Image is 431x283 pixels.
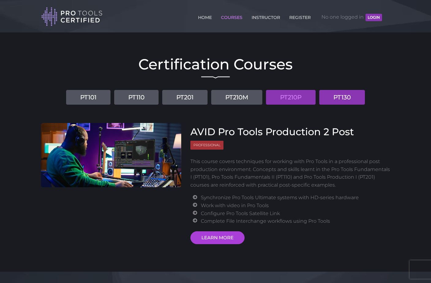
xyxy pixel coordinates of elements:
li: Synchronize Pro Tools Ultimate systems with HD-series hardware [201,194,390,202]
span: Professional [190,141,223,150]
img: AVID Pro Tools Production 2 Post Course [41,123,181,187]
a: PT210P [266,90,316,105]
span: No one logged in [321,8,382,26]
a: COURSES [219,11,244,21]
a: PT210M [211,90,262,105]
img: decorative line [201,76,230,79]
li: Work with video in Pro Tools [201,202,390,210]
li: Configure Pro Tools Satellite Link [201,210,390,218]
h2: Certification Courses [41,57,390,72]
a: PT201 [162,90,208,105]
a: INSTRUCTOR [250,11,282,21]
button: LOGIN [365,14,382,21]
li: Complete File Interchange workflows using Pro Tools [201,217,390,225]
a: PT110 [114,90,159,105]
a: PT130 [319,90,365,105]
p: This course covers techniques for working with Pro Tools in a professional post production enviro... [190,158,390,189]
a: REGISTER [288,11,312,21]
a: PT101 [66,90,111,105]
h3: AVID Pro Tools Production 2 Post [190,126,390,138]
img: Pro Tools Certified Logo [41,7,103,27]
a: LEARN MORE [190,231,245,244]
a: HOME [197,11,213,21]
